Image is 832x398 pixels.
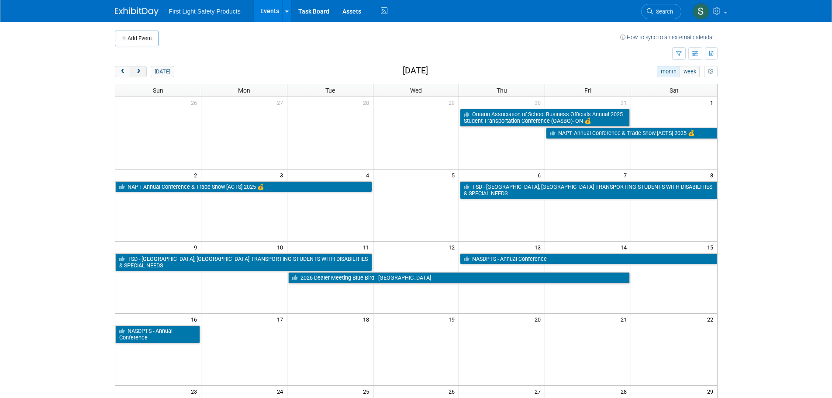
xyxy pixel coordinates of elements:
[546,128,717,139] a: NAPT Annual Conference & Trade Show [ACTS] 2025 💰
[193,170,201,180] span: 2
[670,87,679,94] span: Sat
[623,170,631,180] span: 7
[410,87,422,94] span: Wed
[193,242,201,253] span: 9
[115,253,372,271] a: TSD - [GEOGRAPHIC_DATA], [GEOGRAPHIC_DATA] TRANSPORTING STUDENTS WITH DISABILITIES & SPECIAL NEEDS
[497,87,507,94] span: Thu
[276,97,287,108] span: 27
[620,314,631,325] span: 21
[706,242,717,253] span: 15
[151,66,174,77] button: [DATE]
[451,170,459,180] span: 5
[537,170,545,180] span: 6
[448,386,459,397] span: 26
[534,242,545,253] span: 13
[641,4,681,19] a: Search
[448,314,459,325] span: 19
[534,314,545,325] span: 20
[325,87,335,94] span: Tue
[620,386,631,397] span: 28
[460,253,717,265] a: NASDPTS - Annual Conference
[131,66,147,77] button: next
[534,386,545,397] span: 27
[238,87,250,94] span: Mon
[115,325,200,343] a: NASDPTS - Annual Conference
[534,97,545,108] span: 30
[362,97,373,108] span: 28
[706,314,717,325] span: 22
[708,69,714,75] i: Personalize Calendar
[362,314,373,325] span: 18
[403,66,428,76] h2: [DATE]
[279,170,287,180] span: 3
[653,8,673,15] span: Search
[620,97,631,108] span: 31
[709,170,717,180] span: 8
[115,66,131,77] button: prev
[153,87,163,94] span: Sun
[584,87,591,94] span: Fri
[680,66,700,77] button: week
[709,97,717,108] span: 1
[115,31,159,46] button: Add Event
[362,386,373,397] span: 25
[115,7,159,16] img: ExhibitDay
[620,34,718,41] a: How to sync to an external calendar...
[276,314,287,325] span: 17
[704,66,717,77] button: myCustomButton
[620,242,631,253] span: 14
[190,386,201,397] span: 23
[365,170,373,180] span: 4
[460,109,630,127] a: Ontario Association of School Business Officials Annual 2025 Student Transportation Conference (O...
[190,97,201,108] span: 26
[190,314,201,325] span: 16
[288,272,630,284] a: 2026 Dealer Meeting Blue Bird - [GEOGRAPHIC_DATA]
[657,66,680,77] button: month
[460,181,717,199] a: TSD - [GEOGRAPHIC_DATA], [GEOGRAPHIC_DATA] TRANSPORTING STUDENTS WITH DISABILITIES & SPECIAL NEEDS
[706,386,717,397] span: 29
[169,8,241,15] span: First Light Safety Products
[276,242,287,253] span: 10
[448,242,459,253] span: 12
[276,386,287,397] span: 24
[115,181,372,193] a: NAPT Annual Conference & Trade Show [ACTS] 2025 💰
[693,3,709,20] img: Steph Willemsen
[448,97,459,108] span: 29
[362,242,373,253] span: 11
